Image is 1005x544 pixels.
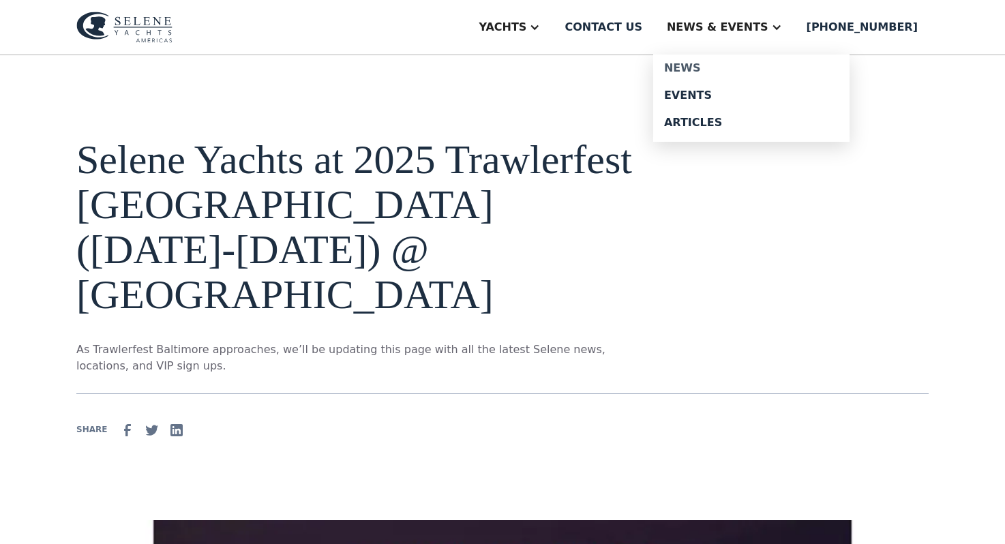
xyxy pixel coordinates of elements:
[119,422,136,438] img: facebook
[664,90,839,101] div: Events
[807,19,918,35] div: [PHONE_NUMBER]
[664,63,839,74] div: News
[76,423,107,436] div: SHARE
[76,137,644,317] h1: Selene Yachts at 2025 Trawlerfest [GEOGRAPHIC_DATA] ([DATE]-[DATE]) @ [GEOGRAPHIC_DATA]
[653,109,850,136] a: Articles
[653,82,850,109] a: Events
[144,422,160,438] img: Twitter
[565,19,642,35] div: Contact us
[168,422,185,438] img: Linkedin
[653,55,850,82] a: News
[653,55,850,142] nav: News & EVENTS
[667,19,768,35] div: News & EVENTS
[76,12,172,43] img: logo
[664,117,839,128] div: Articles
[479,19,526,35] div: Yachts
[76,342,644,374] p: As Trawlerfest Baltimore approaches, we’ll be updating this page with all the latest Selene news,...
